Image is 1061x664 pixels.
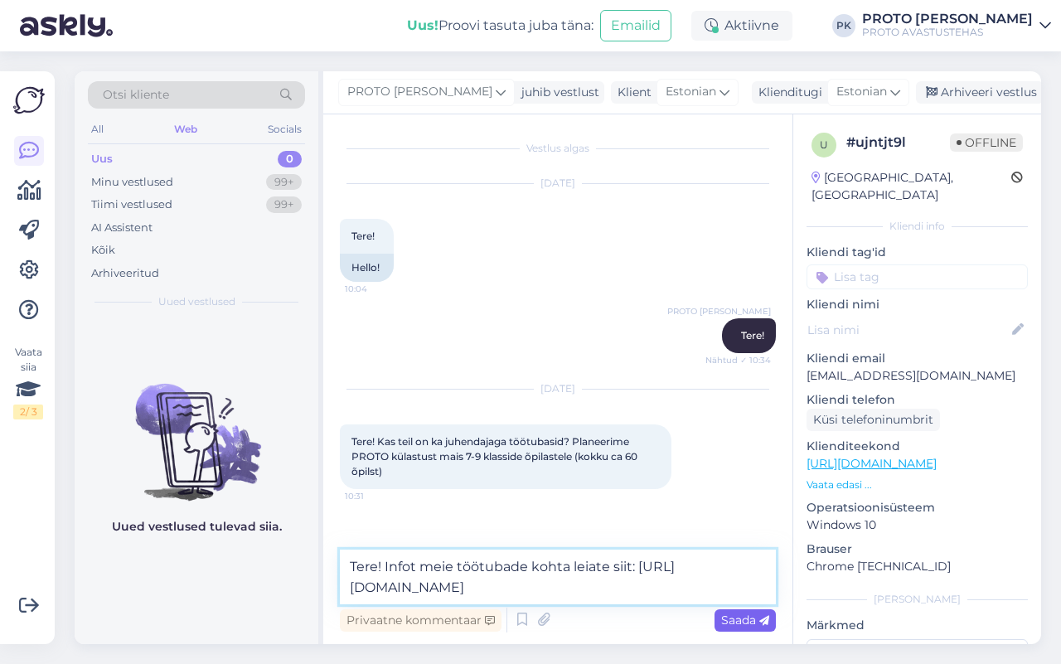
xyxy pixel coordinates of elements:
[950,133,1023,152] span: Offline
[862,12,1051,39] a: PROTO [PERSON_NAME]PROTO AVASTUSTEHAS
[807,438,1028,455] p: Klienditeekond
[846,133,950,153] div: # ujntjt9l
[807,350,1028,367] p: Kliendi email
[264,119,305,140] div: Socials
[705,354,771,366] span: Nähtud ✓ 10:34
[807,244,1028,261] p: Kliendi tag'id
[13,85,45,116] img: Askly Logo
[807,219,1028,234] div: Kliendi info
[807,391,1028,409] p: Kliendi telefon
[91,196,172,213] div: Tiimi vestlused
[832,14,855,37] div: PK
[691,11,792,41] div: Aktiivne
[820,138,828,151] span: u
[807,592,1028,607] div: [PERSON_NAME]
[340,609,501,632] div: Privaatne kommentaar
[407,17,438,33] b: Uus!
[13,345,43,419] div: Vaata siia
[807,296,1028,313] p: Kliendi nimi
[91,242,115,259] div: Kõik
[88,119,107,140] div: All
[515,84,599,101] div: juhib vestlust
[741,329,764,342] span: Tere!
[807,499,1028,516] p: Operatsioonisüsteem
[862,12,1033,26] div: PROTO [PERSON_NAME]
[266,174,302,191] div: 99+
[721,613,769,628] span: Saada
[266,196,302,213] div: 99+
[600,10,671,41] button: Emailid
[340,381,776,396] div: [DATE]
[91,220,153,236] div: AI Assistent
[345,283,407,295] span: 10:04
[807,321,1009,339] input: Lisa nimi
[340,176,776,191] div: [DATE]
[340,254,394,282] div: Hello!
[103,86,169,104] span: Otsi kliente
[807,477,1028,492] p: Vaata edasi ...
[351,230,375,242] span: Tere!
[347,83,492,101] span: PROTO [PERSON_NAME]
[407,16,593,36] div: Proovi tasuta juba täna:
[807,367,1028,385] p: [EMAIL_ADDRESS][DOMAIN_NAME]
[171,119,201,140] div: Web
[13,405,43,419] div: 2 / 3
[340,550,776,604] textarea: Tere! Infot meie töötubade kohta leiate siit: [URL][DOMAIN_NAME]
[916,81,1044,104] div: Arhiveeri vestlus
[807,558,1028,575] p: Chrome [TECHNICAL_ID]
[91,151,113,167] div: Uus
[75,354,318,503] img: No chats
[836,83,887,101] span: Estonian
[667,305,771,317] span: PROTO [PERSON_NAME]
[807,456,937,471] a: [URL][DOMAIN_NAME]
[351,435,640,477] span: Tere! Kas teil on ka juhendajaga töötubasid? Planeerime PROTO külastust mais 7-9 klasside õpilast...
[666,83,716,101] span: Estonian
[340,141,776,156] div: Vestlus algas
[278,151,302,167] div: 0
[807,617,1028,634] p: Märkmed
[611,84,652,101] div: Klient
[345,490,407,502] span: 10:31
[807,516,1028,534] p: Windows 10
[91,174,173,191] div: Minu vestlused
[807,540,1028,558] p: Brauser
[112,518,282,536] p: Uued vestlused tulevad siia.
[862,26,1033,39] div: PROTO AVASTUSTEHAS
[91,265,159,282] div: Arhiveeritud
[807,264,1028,289] input: Lisa tag
[811,169,1011,204] div: [GEOGRAPHIC_DATA], [GEOGRAPHIC_DATA]
[807,409,940,431] div: Küsi telefoninumbrit
[752,84,822,101] div: Klienditugi
[158,294,235,309] span: Uued vestlused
